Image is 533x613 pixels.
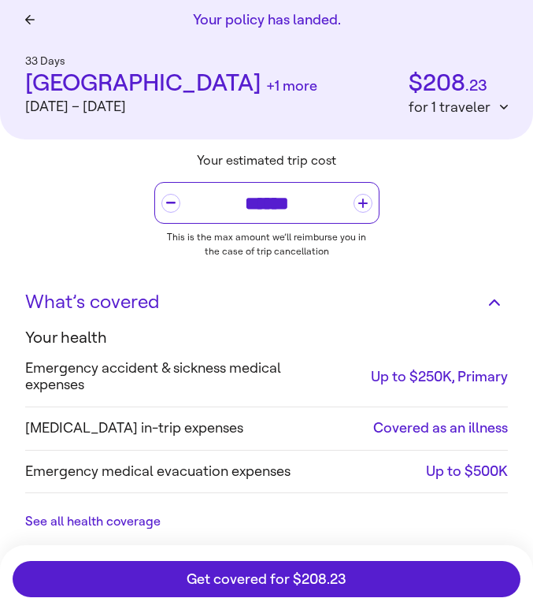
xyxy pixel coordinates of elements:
span: 208 [423,69,465,97]
div: Up to $250K, Primary [315,369,508,386]
button: See all health coverage [25,512,161,531]
span: $ [409,69,423,97]
span: +1 more [266,79,317,93]
button: Increase trip cost [353,194,372,213]
h3: What’s covered [25,284,508,321]
p: This is the max amount we’ll reimburse you in the case of trip cancellation [166,230,368,258]
input: Trip cost [180,189,353,217]
div: Covered as an illness [315,420,508,437]
span: Get covered for $208.23 [187,572,346,586]
button: Get covered for $208.23 [13,561,520,597]
span: 23 [469,76,487,95]
div: [GEOGRAPHIC_DATA] [25,71,261,95]
h3: Your health [25,328,508,347]
div: What’s covered [25,291,481,314]
h1: Your policy has landed. [193,13,341,27]
div: [MEDICAL_DATA] in-trip expenses [25,420,243,437]
button: Decrease trip cost [161,194,180,213]
button: for 1 traveler [409,100,508,114]
div: 33 Days [25,52,317,71]
div: Emergency accident & sickness medical expenses [25,360,309,394]
div: [DATE] – [DATE] [25,99,317,113]
div: Emergency medical evacuation expenses [25,463,291,481]
div: Up to $500K [315,463,508,481]
span: . [465,76,469,95]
